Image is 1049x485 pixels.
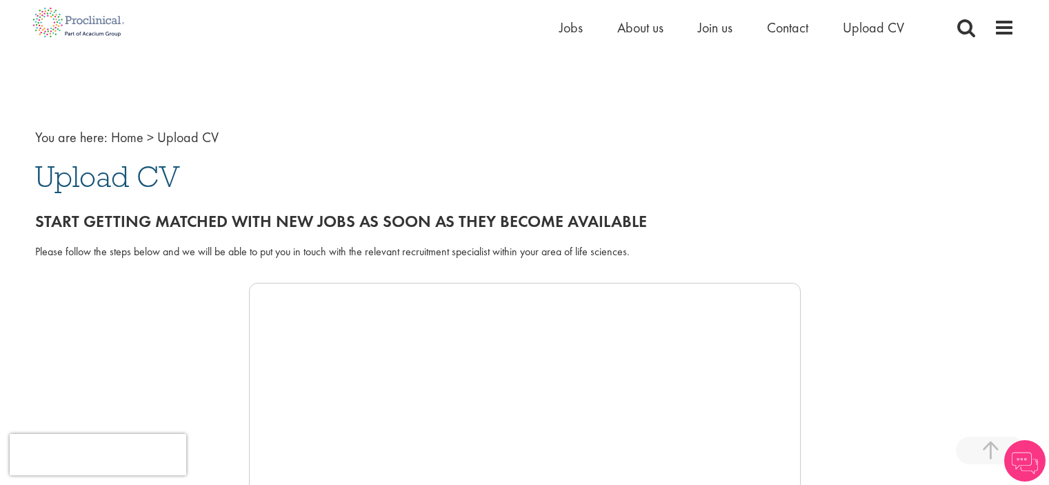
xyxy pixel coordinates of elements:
span: Upload CV [157,128,219,146]
span: Upload CV [35,158,180,195]
a: About us [617,19,663,37]
a: Contact [767,19,808,37]
a: Join us [698,19,732,37]
span: You are here: [35,128,108,146]
span: > [147,128,154,146]
a: breadcrumb link [111,128,143,146]
a: Upload CV [843,19,904,37]
a: Jobs [559,19,583,37]
div: Please follow the steps below and we will be able to put you in touch with the relevant recruitme... [35,244,1015,260]
img: Chatbot [1004,440,1046,482]
iframe: reCAPTCHA [10,434,186,475]
h2: Start getting matched with new jobs as soon as they become available [35,212,1015,230]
